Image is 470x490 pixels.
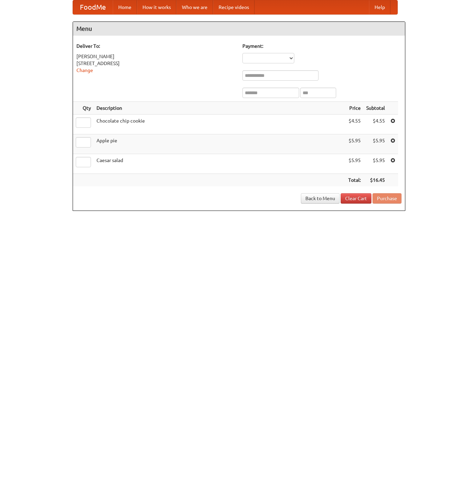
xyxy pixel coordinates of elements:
[76,68,93,73] a: Change
[369,0,390,14] a: Help
[345,174,363,187] th: Total:
[73,22,405,36] h4: Menu
[113,0,137,14] a: Home
[76,60,236,67] div: [STREET_ADDRESS]
[363,154,388,174] td: $5.95
[363,102,388,115] th: Subtotal
[345,115,363,134] td: $4.55
[94,115,345,134] td: Chocolate chip cookie
[242,43,402,50] h5: Payment:
[94,102,345,115] th: Description
[76,43,236,50] h5: Deliver To:
[176,0,213,14] a: Who we are
[345,102,363,115] th: Price
[345,154,363,174] td: $5.95
[73,0,113,14] a: FoodMe
[363,174,388,187] th: $16.45
[372,193,402,204] button: Purchase
[137,0,176,14] a: How it works
[213,0,255,14] a: Recipe videos
[345,134,363,154] td: $5.95
[301,193,340,204] a: Back to Menu
[94,134,345,154] td: Apple pie
[94,154,345,174] td: Caesar salad
[73,102,94,115] th: Qty
[341,193,371,204] a: Clear Cart
[363,115,388,134] td: $4.55
[76,53,236,60] div: [PERSON_NAME]
[363,134,388,154] td: $5.95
